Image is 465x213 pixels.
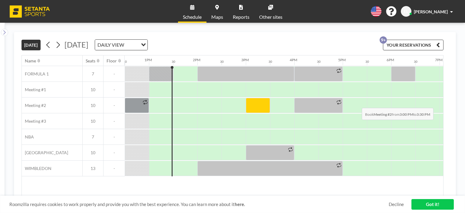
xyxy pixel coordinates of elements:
div: 1PM [144,58,152,62]
span: [DATE] [64,40,88,49]
div: 30 [220,60,224,64]
div: 30 [123,60,127,64]
div: 3PM [241,58,249,62]
div: 4PM [290,58,297,62]
div: 30 [365,60,369,64]
span: - [104,134,125,140]
span: 10 [83,87,103,92]
button: YOUR RESERVATIONS9+ [383,40,444,50]
span: - [104,150,125,155]
span: - [104,103,125,108]
span: Roomzilla requires cookies to work properly and provide you with the best experience. You can lea... [9,201,389,207]
p: 9+ [380,36,387,44]
a: here. [235,201,245,207]
span: EL [404,9,408,14]
div: Search for option [95,40,147,50]
span: 10 [83,103,103,108]
div: 2PM [193,58,200,62]
span: - [104,118,125,124]
div: Name [25,58,36,64]
div: Seats [86,58,95,64]
span: Other sites [259,15,282,19]
span: FORMULA 1 [22,71,49,77]
span: DAILY VIEW [96,41,125,49]
span: 13 [83,166,103,171]
input: Search for option [126,41,137,49]
span: 10 [83,150,103,155]
a: Decline [389,201,404,207]
span: 7 [83,71,103,77]
a: Got it! [411,199,454,210]
span: Schedule [183,15,202,19]
div: 30 [269,60,272,64]
span: [GEOGRAPHIC_DATA] [22,150,68,155]
span: - [104,166,125,171]
b: 3:30 PM [417,112,430,117]
div: Floor [107,58,117,64]
button: [DATE] [21,40,41,50]
b: Meeting #2 [374,112,392,117]
span: Meeting #1 [22,87,46,92]
div: 30 [317,60,321,64]
div: 7PM [435,58,443,62]
span: - [104,87,125,92]
img: organization-logo [10,5,50,18]
div: 30 [414,60,417,64]
span: Meeting #2 [22,103,46,108]
div: 30 [172,60,175,64]
span: 10 [83,118,103,124]
b: 3:00 PM [400,112,413,117]
span: Meeting #3 [22,118,46,124]
span: NBA [22,134,34,140]
span: Reports [233,15,249,19]
span: 7 [83,134,103,140]
span: Book from to [362,108,434,120]
span: [PERSON_NAME] [414,9,448,14]
div: 5PM [338,58,346,62]
div: 6PM [387,58,394,62]
span: - [104,71,125,77]
span: WIMBLEDON [22,166,51,171]
span: Maps [211,15,223,19]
